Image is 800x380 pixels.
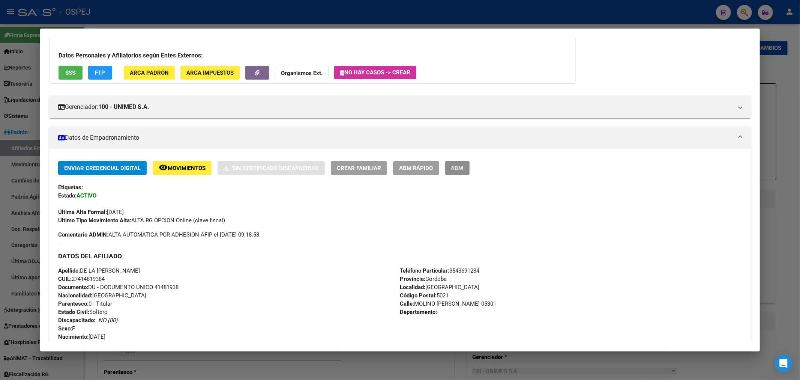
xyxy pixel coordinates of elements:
strong: Edad: [58,342,72,348]
span: MOLINO [PERSON_NAME] 05301 [400,300,497,307]
span: ALTA RG OPCION Online (clave fiscal) [58,217,225,224]
span: Sin Certificado Discapacidad [232,165,319,172]
span: [GEOGRAPHIC_DATA] [58,292,146,299]
span: DU - DOCUMENTO UNICO 41481938 [58,284,179,291]
i: NO (00) [98,317,117,324]
button: Sin Certificado Discapacidad [218,161,325,175]
strong: ACTIVO [77,192,96,199]
button: FTP [88,66,112,80]
span: Movimientos [168,165,206,172]
span: DE LA [PERSON_NAME] [58,267,140,274]
button: Crear Familiar [331,161,387,175]
strong: Estado: [58,192,77,199]
button: SSS [59,66,83,80]
strong: CUIL: [58,276,72,282]
strong: Calle: [400,300,414,307]
span: ARCA Padrón [130,69,169,76]
strong: Organismos Ext. [281,70,323,77]
button: Movimientos [153,161,212,175]
strong: Etiquetas: [58,184,83,191]
span: ABM [451,165,464,172]
span: - [400,309,439,315]
span: [DATE] [58,209,124,216]
strong: Última Alta Formal: [58,209,107,216]
mat-expansion-panel-header: Gerenciador:100 - UNIMED S.A. [49,96,751,118]
mat-expansion-panel-header: Datos de Empadronamiento [49,127,751,149]
strong: 100 - UNIMED S.A. [98,103,149,112]
strong: Provincia: [400,276,426,282]
button: ABM [445,161,470,175]
strong: Nacimiento: [58,333,89,340]
button: ARCA Padrón [124,66,175,80]
button: ABM Rápido [393,161,439,175]
h3: Datos Personales y Afiliatorios según Entes Externos: [59,51,566,60]
strong: Código Postal: [400,292,437,299]
div: Open Intercom Messenger [774,354,792,372]
strong: Departamento: [400,309,437,315]
span: FTP [95,69,105,76]
span: ALTA AUTOMATICA POR ADHESION AFIP el [DATE] 09:18:53 [58,231,259,239]
strong: Discapacitado: [58,317,95,324]
button: Enviar Credencial Digital [58,161,147,175]
strong: Ultimo Tipo Movimiento Alta: [58,217,131,224]
strong: Comentario ADMIN: [58,231,108,238]
h3: DATOS DEL AFILIADO [58,252,742,260]
mat-panel-title: Datos de Empadronamiento [58,133,733,142]
strong: Nacionalidad: [58,292,92,299]
strong: Estado Civil: [58,309,89,315]
span: Cordoba [400,276,447,282]
strong: Documento: [58,284,88,291]
span: No hay casos -> Crear [340,69,410,76]
span: 125 [58,342,81,348]
span: SSS [65,69,75,76]
strong: Apellido: [58,267,80,274]
span: ABM Rápido [399,165,433,172]
span: [DATE] [58,333,105,340]
button: ARCA Impuestos [180,66,240,80]
button: Organismos Ext. [275,66,329,80]
strong: Sexo: [58,325,72,332]
span: Crear Familiar [337,165,381,172]
span: [GEOGRAPHIC_DATA] [400,284,480,291]
strong: Teléfono Particular: [400,267,450,274]
mat-panel-title: Gerenciador: [58,103,733,112]
span: 27414819384 [58,276,105,282]
span: Soltero [58,309,108,315]
span: ARCA Impuestos [186,69,234,76]
span: 3543691234 [400,267,480,274]
span: F [58,325,75,332]
span: 0 - Titular [58,300,112,307]
span: 5021 [400,292,449,299]
span: Enviar Credencial Digital [64,165,141,172]
strong: Localidad: [400,284,426,291]
button: No hay casos -> Crear [334,66,416,79]
strong: Parentesco: [58,300,89,307]
mat-icon: remove_red_eye [159,163,168,172]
